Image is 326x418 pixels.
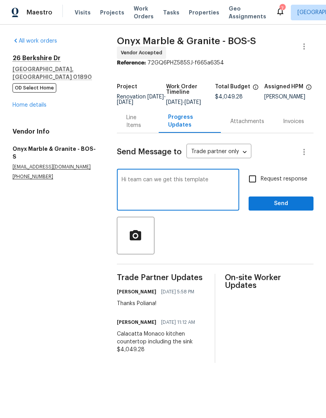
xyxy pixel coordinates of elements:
[163,10,179,15] span: Tasks
[225,274,313,289] span: On-site Worker Updates
[229,5,266,20] span: Geo Assignments
[117,288,156,296] h6: [PERSON_NAME]
[117,36,256,46] span: Onyx Marble & Granite - BOS-S
[264,84,303,89] h5: Assigned HPM
[75,9,91,16] span: Visits
[117,94,166,105] span: -
[13,145,98,161] h5: Onyx Marble & Granite - BOS-S
[253,84,259,94] span: The total cost of line items that have been proposed by Opendoor. This sum includes line items th...
[117,60,146,66] b: Reference:
[161,318,195,326] span: [DATE] 11:12 AM
[161,288,194,296] span: [DATE] 5:58 PM
[279,5,285,13] div: 7
[166,84,215,95] h5: Work Order Timeline
[168,113,211,129] div: Progress Updates
[117,148,182,156] span: Send Message to
[147,94,164,100] span: [DATE]
[255,199,307,209] span: Send
[230,118,264,125] div: Attachments
[249,196,313,211] button: Send
[306,84,312,94] span: The hpm assigned to this work order.
[283,118,304,125] div: Invoices
[117,84,137,89] h5: Project
[13,128,98,136] h4: Vendor Info
[117,59,313,67] div: 72GQ6PHZ585SJ-f665a6354
[117,318,156,326] h6: [PERSON_NAME]
[261,175,307,183] span: Request response
[117,274,206,282] span: Trade Partner Updates
[184,100,201,105] span: [DATE]
[264,94,313,100] div: [PERSON_NAME]
[215,94,243,100] span: $4,049.28
[186,146,251,159] div: Trade partner only
[13,38,57,44] a: All work orders
[13,102,47,108] a: Home details
[134,5,154,20] span: Work Orders
[117,94,166,105] span: Renovation
[122,177,235,204] textarea: Hi team can we get thistemplate
[13,83,56,93] span: OD Select Home
[100,9,124,16] span: Projects
[166,100,201,105] span: -
[166,100,183,105] span: [DATE]
[27,9,52,16] span: Maestro
[117,330,206,354] div: Calacatta Monaco kitchen countertop including the sink $4,049.28
[126,114,149,129] div: Line Items
[117,300,199,307] div: Thanks Poliana!
[215,84,250,89] h5: Total Budget
[117,100,133,105] span: [DATE]
[121,49,165,57] span: Vendor Accepted
[189,9,219,16] span: Properties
